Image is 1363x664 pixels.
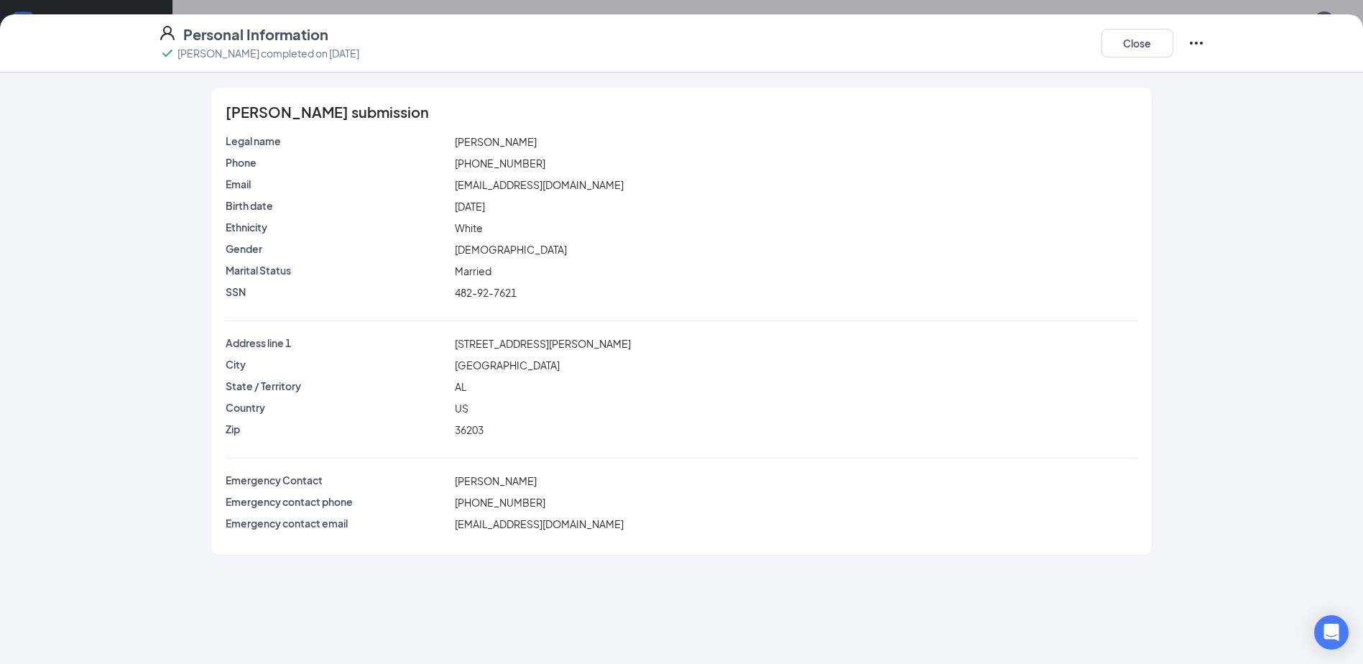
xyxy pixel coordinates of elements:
[226,494,449,509] p: Emergency contact phone
[226,263,449,277] p: Marital Status
[226,285,449,299] p: SSN
[1188,34,1205,52] svg: Ellipses
[226,241,449,256] p: Gender
[455,423,484,436] span: 36203
[455,474,537,487] span: [PERSON_NAME]
[455,380,466,393] span: AL
[226,177,449,191] p: Email
[455,337,631,350] span: [STREET_ADDRESS][PERSON_NAME]
[177,46,359,60] p: [PERSON_NAME] completed on [DATE]
[455,286,517,299] span: 482-92-7621
[226,336,449,350] p: Address line 1
[226,400,449,415] p: Country
[183,24,328,45] h4: Personal Information
[226,357,449,372] p: City
[226,379,449,393] p: State / Territory
[455,243,567,256] span: [DEMOGRAPHIC_DATA]
[1314,615,1349,650] div: Open Intercom Messenger
[226,155,449,170] p: Phone
[1101,29,1173,57] button: Close
[455,221,483,234] span: White
[226,198,449,213] p: Birth date
[159,45,176,62] svg: Checkmark
[455,157,545,170] span: [PHONE_NUMBER]
[226,473,449,487] p: Emergency Contact
[455,359,560,372] span: [GEOGRAPHIC_DATA]
[455,200,485,213] span: [DATE]
[226,422,449,436] p: Zip
[455,264,491,277] span: Married
[226,516,449,530] p: Emergency contact email
[455,135,537,148] span: [PERSON_NAME]
[455,402,468,415] span: US
[226,134,449,148] p: Legal name
[226,220,449,234] p: Ethnicity
[159,24,176,42] svg: User
[455,517,624,530] span: [EMAIL_ADDRESS][DOMAIN_NAME]
[226,105,429,119] span: [PERSON_NAME] submission
[455,496,545,509] span: [PHONE_NUMBER]
[455,178,624,191] span: [EMAIL_ADDRESS][DOMAIN_NAME]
